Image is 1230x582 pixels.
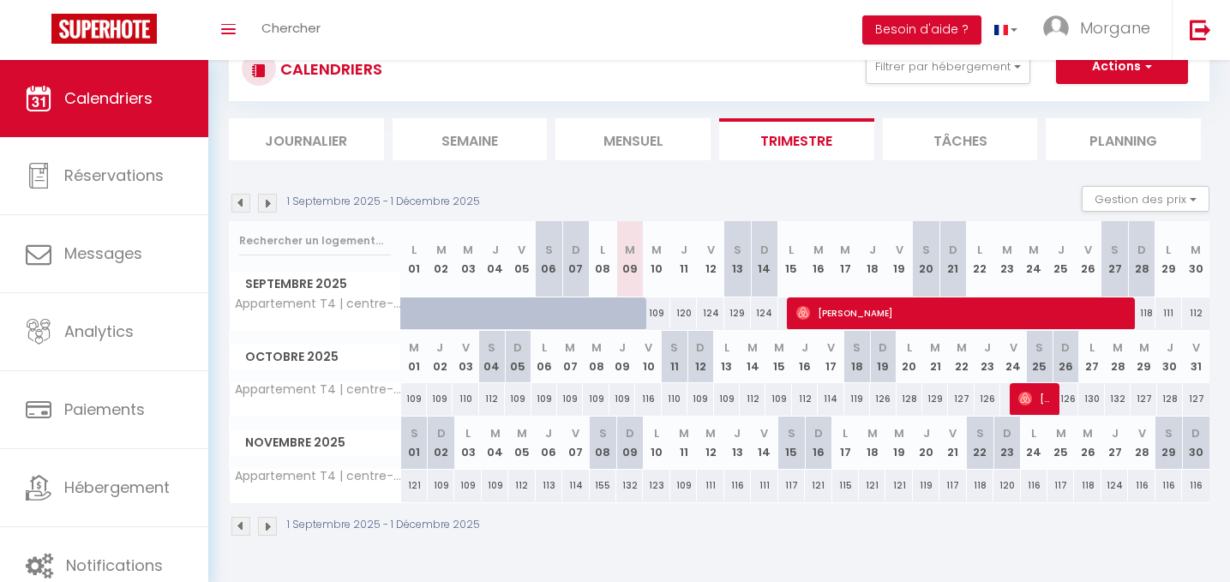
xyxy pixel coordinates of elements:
span: Septembre 2025 [230,272,400,297]
abbr: D [879,339,887,356]
th: 11 [670,417,697,469]
th: 21 [939,417,966,469]
th: 30 [1182,221,1209,297]
div: 109 [428,470,454,501]
th: 02 [428,221,454,297]
th: 15 [778,221,805,297]
abbr: S [670,339,678,356]
div: 127 [948,383,974,415]
li: Planning [1046,118,1201,160]
abbr: J [681,242,687,258]
div: 109 [687,383,713,415]
th: 17 [818,331,843,383]
div: 109 [583,383,609,415]
abbr: S [545,242,553,258]
th: 15 [765,331,791,383]
span: [PERSON_NAME] [796,297,1124,329]
abbr: V [1192,339,1200,356]
abbr: L [1089,339,1095,356]
abbr: J [801,339,808,356]
div: 111 [751,470,777,501]
abbr: V [1138,425,1146,441]
div: 109 [609,383,635,415]
th: 19 [885,221,912,297]
abbr: S [599,425,607,441]
th: 07 [562,221,589,297]
div: 113 [536,470,562,501]
th: 29 [1131,331,1156,383]
li: Mensuel [555,118,711,160]
abbr: L [907,339,912,356]
span: Appartement T4 | centre-ville [GEOGRAPHIC_DATA] [232,470,404,483]
th: 22 [967,417,993,469]
div: 120 [670,297,697,329]
abbr: M [490,425,501,441]
button: Gestion des prix [1082,186,1209,212]
div: 128 [897,383,922,415]
div: 126 [1053,383,1078,415]
abbr: M [679,425,689,441]
div: 124 [697,297,723,329]
th: 23 [993,417,1020,469]
abbr: S [853,339,861,356]
div: 123 [643,470,669,501]
li: Trimestre [719,118,874,160]
div: 121 [859,470,885,501]
abbr: V [949,425,957,441]
abbr: M [747,339,758,356]
th: 08 [583,331,609,383]
th: 23 [975,331,1000,383]
abbr: S [1035,339,1043,356]
abbr: S [488,339,495,356]
button: Ouvrir le widget de chat LiveChat [14,7,65,58]
span: Octobre 2025 [230,345,400,369]
div: 118 [1074,470,1101,501]
abbr: J [734,425,741,441]
th: 25 [1047,221,1074,297]
th: 22 [948,331,974,383]
abbr: S [922,242,930,258]
div: 127 [1183,383,1209,415]
th: 05 [508,417,535,469]
th: 06 [536,417,562,469]
abbr: M [1056,425,1066,441]
abbr: V [1084,242,1092,258]
span: Novembre 2025 [230,430,400,455]
div: 112 [792,383,818,415]
th: 18 [859,417,885,469]
span: Appartement T4 | centre-ville [GEOGRAPHIC_DATA] [232,297,404,310]
th: 25 [1047,417,1074,469]
abbr: J [1167,339,1173,356]
th: 01 [401,417,428,469]
th: 22 [967,221,993,297]
div: 109 [454,470,481,501]
span: Chercher [261,19,321,37]
div: 109 [643,297,669,329]
div: 112 [740,383,765,415]
abbr: V [1010,339,1017,356]
div: 115 [832,470,859,501]
abbr: S [1165,425,1173,441]
div: 109 [531,383,557,415]
th: 14 [751,417,777,469]
th: 29 [1155,221,1182,297]
div: 121 [401,470,428,501]
abbr: J [1058,242,1065,258]
th: 19 [870,331,896,383]
abbr: V [896,242,903,258]
th: 02 [427,331,453,383]
abbr: M [1191,242,1201,258]
div: 118 [967,470,993,501]
abbr: M [517,425,527,441]
abbr: L [1031,425,1036,441]
th: 16 [805,221,831,297]
img: Super Booking [51,14,157,44]
abbr: L [465,425,471,441]
div: 112 [1182,297,1209,329]
th: 11 [670,221,697,297]
div: 121 [805,470,831,501]
abbr: L [789,242,794,258]
span: Réservations [64,165,164,186]
abbr: J [545,425,552,441]
abbr: S [411,425,418,441]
